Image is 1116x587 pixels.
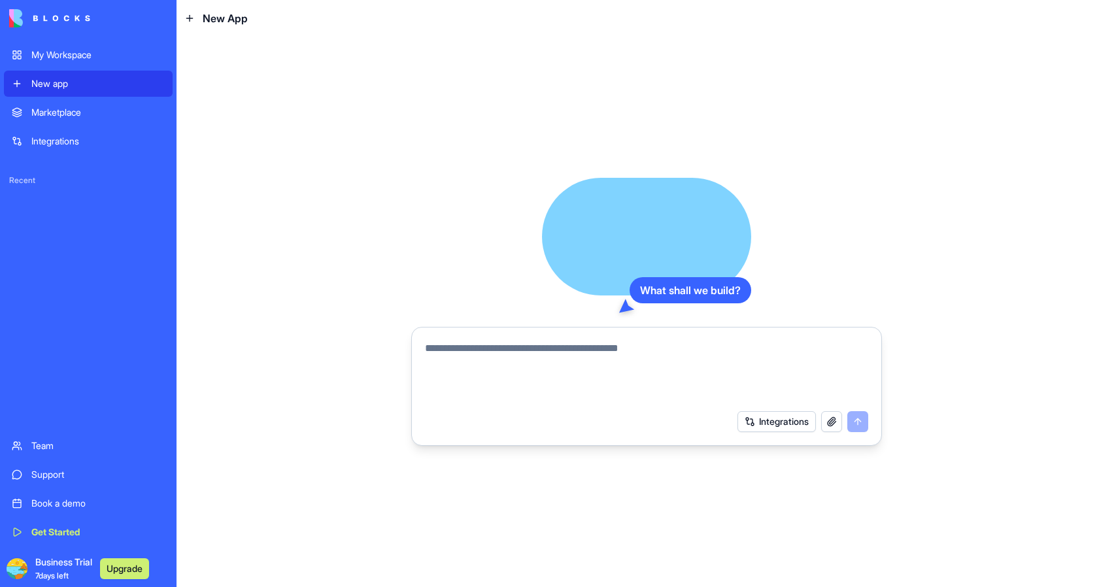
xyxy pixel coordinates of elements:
div: Team [31,439,165,452]
a: New app [4,71,173,97]
a: Support [4,461,173,488]
div: Book a demo [31,497,165,510]
a: Get Started [4,519,173,545]
span: Recent [4,175,173,186]
button: Upgrade [100,558,149,579]
span: Business Trial [35,556,92,582]
img: logo [9,9,90,27]
img: ACg8ocJouKyNOWaiGLKDQMFRnRi9o87OBJmRoQJOG1EaSNV6l7tpr7w=s96-c [7,558,27,579]
a: Marketplace [4,99,173,126]
div: My Workspace [31,48,165,61]
button: Integrations [737,411,816,432]
a: Integrations [4,128,173,154]
span: 7 days left [35,571,69,580]
div: What shall we build? [630,277,751,303]
div: Marketplace [31,106,165,119]
a: My Workspace [4,42,173,68]
div: Integrations [31,135,165,148]
div: Support [31,468,165,481]
div: Get Started [31,526,165,539]
a: Team [4,433,173,459]
a: Book a demo [4,490,173,516]
div: New app [31,77,165,90]
span: New App [203,10,248,26]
